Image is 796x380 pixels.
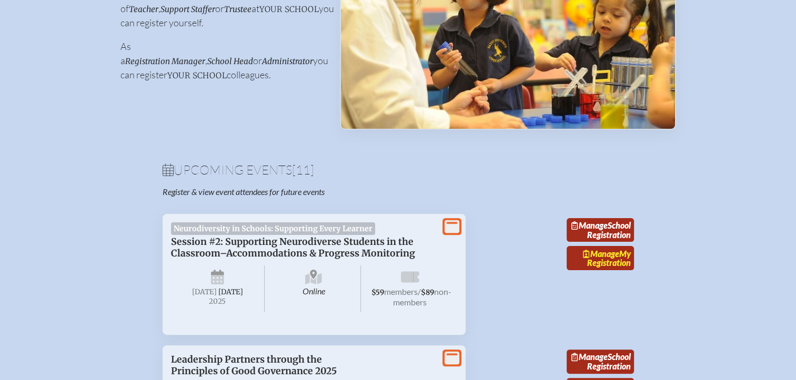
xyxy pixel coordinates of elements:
[163,163,634,176] h1: Upcoming Events
[179,297,256,305] span: 2025
[218,287,243,296] span: [DATE]
[120,39,323,82] p: As a , or you can register colleagues.
[192,287,217,296] span: [DATE]
[267,265,361,312] span: Online
[224,4,251,14] span: Trustee
[262,56,313,66] span: Administrator
[259,4,319,14] span: your school
[371,288,384,297] span: $59
[567,350,634,374] a: ManageSchool Registration
[125,56,205,66] span: Registration Manager
[567,246,634,270] a: ManageMy Registration
[571,220,608,230] span: Manage
[160,4,215,14] span: Support Staffer
[567,218,634,242] a: ManageSchool Registration
[292,162,314,178] span: [11]
[171,222,376,235] span: Neurodiversity in Schools: Supporting Every Learner
[167,70,227,80] span: your school
[571,352,608,362] span: Manage
[418,286,421,296] span: /
[171,354,337,377] span: Leadership Partners through the Principles of Good Governance 2025
[163,187,440,197] p: Register & view event attendees for future events
[583,249,619,259] span: Manage
[421,288,434,297] span: $89
[384,286,418,296] span: members
[393,286,451,307] span: non-members
[207,56,253,66] span: School Head
[129,4,158,14] span: Teacher
[171,236,415,259] span: Session #2: Supporting Neurodiverse Students in the Classroom–Accommodations & Progress Monitoring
